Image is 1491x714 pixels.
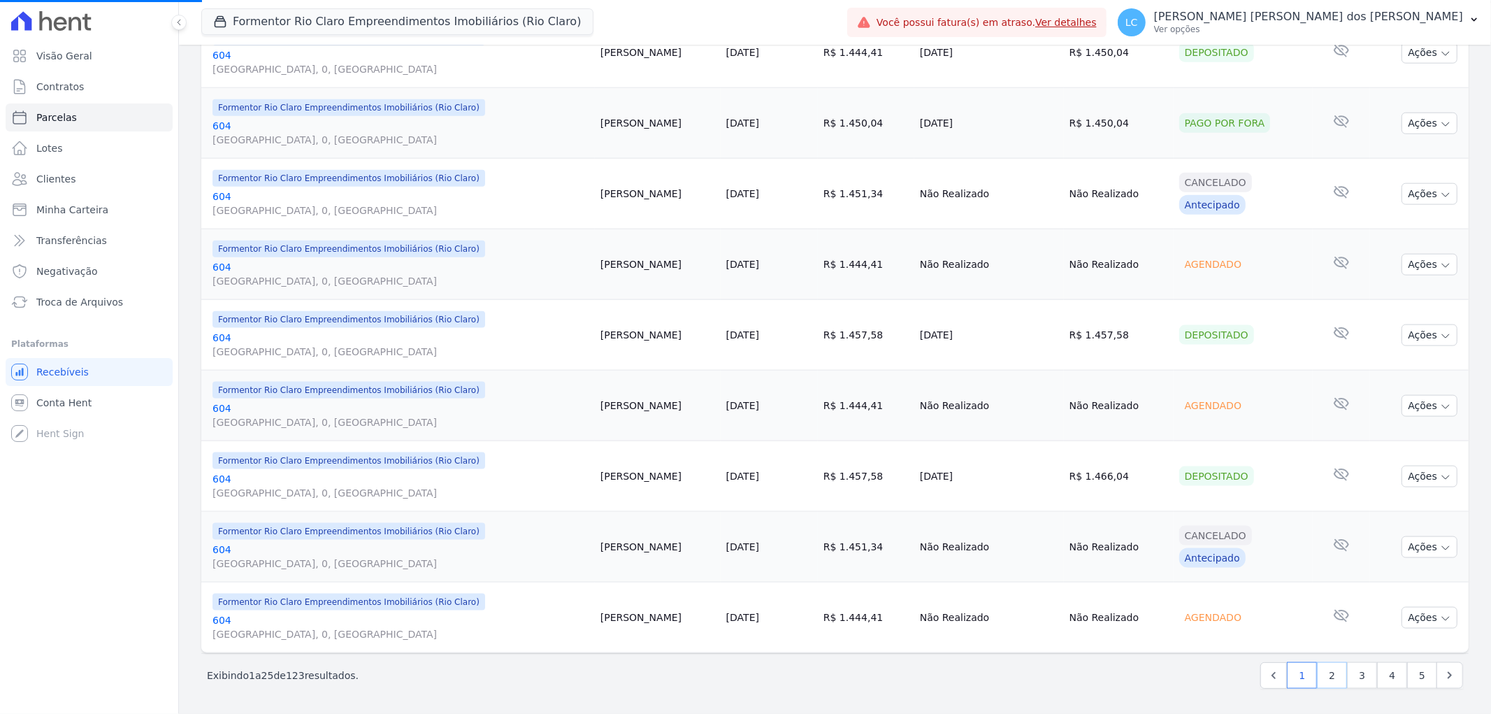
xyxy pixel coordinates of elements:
[6,227,173,255] a: Transferências
[213,274,589,288] span: [GEOGRAPHIC_DATA], 0, [GEOGRAPHIC_DATA]
[595,229,721,300] td: [PERSON_NAME]
[213,543,589,571] a: 604[GEOGRAPHIC_DATA], 0, [GEOGRAPHIC_DATA]
[36,234,107,248] span: Transferências
[261,670,274,681] span: 25
[201,8,593,35] button: Formentor Rio Claro Empreendimentos Imobiliários (Rio Claro)
[36,110,77,124] span: Parcelas
[1154,10,1463,24] p: [PERSON_NAME] [PERSON_NAME] dos [PERSON_NAME]
[818,512,914,583] td: R$ 1.451,34
[1436,662,1463,689] a: Next
[914,17,1064,88] td: [DATE]
[36,396,92,410] span: Conta Hent
[914,583,1064,653] td: Não Realizado
[818,300,914,371] td: R$ 1.457,58
[6,196,173,224] a: Minha Carteira
[1179,608,1247,627] div: Agendado
[213,472,589,500] a: 604[GEOGRAPHIC_DATA], 0, [GEOGRAPHIC_DATA]
[1402,113,1457,134] button: Ações
[213,190,589,217] a: 604[GEOGRAPHIC_DATA], 0, [GEOGRAPHIC_DATA]
[1377,662,1407,689] a: 4
[1179,396,1247,415] div: Agendado
[1064,583,1174,653] td: Não Realizado
[249,670,255,681] span: 1
[213,415,589,429] span: [GEOGRAPHIC_DATA], 0, [GEOGRAPHIC_DATA]
[726,259,759,270] a: [DATE]
[36,49,92,63] span: Visão Geral
[1154,24,1463,35] p: Ver opções
[1064,229,1174,300] td: Não Realizado
[1402,536,1457,558] button: Ações
[286,670,305,681] span: 123
[207,669,359,683] p: Exibindo a de resultados.
[1402,466,1457,487] button: Ações
[818,583,914,653] td: R$ 1.444,41
[726,471,759,482] a: [DATE]
[6,103,173,131] a: Parcelas
[726,47,759,58] a: [DATE]
[1064,300,1174,371] td: R$ 1.457,58
[213,594,485,611] span: Formentor Rio Claro Empreendimentos Imobiliários (Rio Claro)
[213,62,589,76] span: [GEOGRAPHIC_DATA], 0, [GEOGRAPHIC_DATA]
[213,401,589,429] a: 604[GEOGRAPHIC_DATA], 0, [GEOGRAPHIC_DATA]
[213,99,485,116] span: Formentor Rio Claro Empreendimentos Imobiliários (Rio Claro)
[6,73,173,101] a: Contratos
[36,141,63,155] span: Lotes
[1107,3,1491,42] button: LC [PERSON_NAME] [PERSON_NAME] dos [PERSON_NAME] Ver opções
[11,336,167,352] div: Plataformas
[1402,395,1457,417] button: Ações
[726,541,759,552] a: [DATE]
[1179,113,1271,133] div: Pago por fora
[595,371,721,441] td: [PERSON_NAME]
[1402,607,1457,629] button: Ações
[595,88,721,159] td: [PERSON_NAME]
[36,80,84,94] span: Contratos
[213,260,589,288] a: 604[GEOGRAPHIC_DATA], 0, [GEOGRAPHIC_DATA]
[213,311,485,328] span: Formentor Rio Claro Empreendimentos Imobiliários (Rio Claro)
[36,203,108,217] span: Minha Carteira
[213,331,589,359] a: 604[GEOGRAPHIC_DATA], 0, [GEOGRAPHIC_DATA]
[1179,466,1254,486] div: Depositado
[1287,662,1317,689] a: 1
[818,88,914,159] td: R$ 1.450,04
[1035,17,1097,28] a: Ver detalhes
[818,159,914,229] td: R$ 1.451,34
[595,441,721,512] td: [PERSON_NAME]
[1179,325,1254,345] div: Depositado
[1064,159,1174,229] td: Não Realizado
[1179,195,1246,215] div: Antecipado
[6,165,173,193] a: Clientes
[1402,183,1457,205] button: Ações
[726,117,759,129] a: [DATE]
[213,345,589,359] span: [GEOGRAPHIC_DATA], 0, [GEOGRAPHIC_DATA]
[914,229,1064,300] td: Não Realizado
[213,452,485,469] span: Formentor Rio Claro Empreendimentos Imobiliários (Rio Claro)
[6,389,173,417] a: Conta Hent
[818,371,914,441] td: R$ 1.444,41
[1064,441,1174,512] td: R$ 1.466,04
[595,17,721,88] td: [PERSON_NAME]
[1179,173,1252,192] div: Cancelado
[213,170,485,187] span: Formentor Rio Claro Empreendimentos Imobiliários (Rio Claro)
[1402,254,1457,276] button: Ações
[213,486,589,500] span: [GEOGRAPHIC_DATA], 0, [GEOGRAPHIC_DATA]
[818,17,914,88] td: R$ 1.444,41
[6,257,173,285] a: Negativação
[6,42,173,70] a: Visão Geral
[213,627,589,641] span: [GEOGRAPHIC_DATA], 0, [GEOGRAPHIC_DATA]
[1260,662,1287,689] a: Previous
[914,441,1064,512] td: [DATE]
[726,329,759,341] a: [DATE]
[213,382,485,399] span: Formentor Rio Claro Empreendimentos Imobiliários (Rio Claro)
[595,300,721,371] td: [PERSON_NAME]
[213,204,589,217] span: [GEOGRAPHIC_DATA], 0, [GEOGRAPHIC_DATA]
[36,264,98,278] span: Negativação
[213,48,589,76] a: 604[GEOGRAPHIC_DATA], 0, [GEOGRAPHIC_DATA]
[726,188,759,199] a: [DATE]
[213,241,485,257] span: Formentor Rio Claro Empreendimentos Imobiliários (Rio Claro)
[914,159,1064,229] td: Não Realizado
[595,583,721,653] td: [PERSON_NAME]
[1317,662,1347,689] a: 2
[36,365,89,379] span: Recebíveis
[1179,526,1252,545] div: Cancelado
[1402,324,1457,346] button: Ações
